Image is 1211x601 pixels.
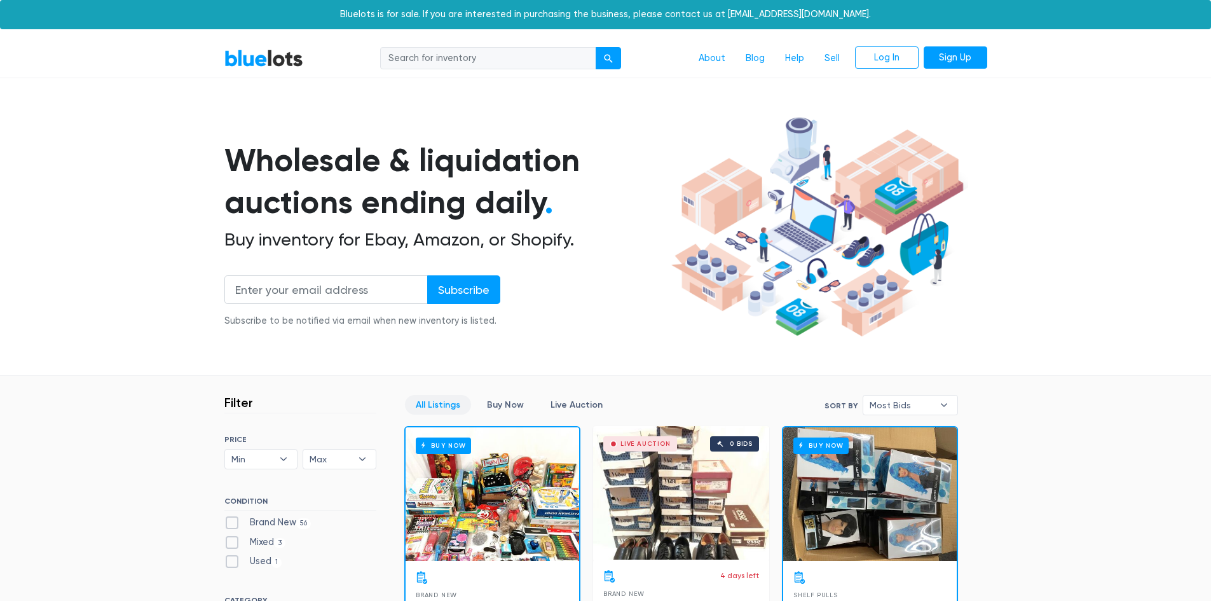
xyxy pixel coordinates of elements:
[855,46,919,69] a: Log In
[224,139,667,224] h1: Wholesale & liquidation auctions ending daily
[380,47,596,70] input: Search for inventory
[924,46,987,69] a: Sign Up
[224,275,428,304] input: Enter your email address
[224,49,303,67] a: BlueLots
[416,438,471,453] h6: Buy Now
[296,518,311,528] span: 56
[224,555,282,569] label: Used
[427,275,500,304] input: Subscribe
[224,497,376,511] h6: CONDITION
[310,450,352,469] span: Max
[775,46,814,71] a: Help
[783,427,957,561] a: Buy Now
[231,450,273,469] span: Min
[603,590,645,597] span: Brand New
[814,46,850,71] a: Sell
[224,314,500,328] div: Subscribe to be notified via email when new inventory is listed.
[406,427,579,561] a: Buy Now
[476,395,535,415] a: Buy Now
[931,396,957,415] b: ▾
[793,591,838,598] span: Shelf Pulls
[270,450,297,469] b: ▾
[224,535,286,549] label: Mixed
[349,450,376,469] b: ▾
[545,183,553,221] span: .
[224,435,376,444] h6: PRICE
[416,591,457,598] span: Brand New
[824,400,858,411] label: Sort By
[405,395,471,415] a: All Listings
[224,395,253,410] h3: Filter
[224,516,311,530] label: Brand New
[593,426,769,560] a: Live Auction 0 bids
[793,438,849,453] h6: Buy Now
[274,538,286,548] span: 3
[720,570,759,581] p: 4 days left
[224,229,667,251] h2: Buy inventory for Ebay, Amazon, or Shopify.
[870,396,933,415] span: Most Bids
[688,46,735,71] a: About
[620,441,671,447] div: Live Auction
[540,395,613,415] a: Live Auction
[271,558,282,568] span: 1
[735,46,775,71] a: Blog
[730,441,753,447] div: 0 bids
[667,111,968,343] img: hero-ee84e7d0318cb26816c560f6b4441b76977f77a177738b4e94f68c95b2b83dbb.png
